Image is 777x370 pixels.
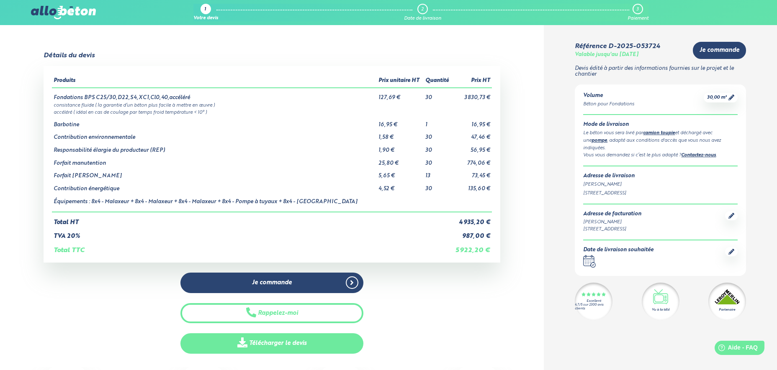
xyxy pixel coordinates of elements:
td: Fondations BPS C25/30,D22,S4,XC1,Cl0,40,accéléré [52,88,377,101]
a: 2 Date de livraison [404,4,441,21]
td: 987,00 € [452,226,492,240]
td: Contribution environnementale [52,128,377,141]
td: 4,52 € [377,179,424,192]
div: Volume [583,93,634,99]
td: 47,46 € [452,128,492,141]
div: 1 [204,7,206,13]
td: Équipements : 8x4 - Malaxeur + 8x4 - Malaxeur + 8x4 - Malaxeur + 8x4 - Pompe à tuyaux + 8x4 - [GE... [52,192,377,212]
td: Total TTC [52,240,452,254]
div: Béton pour Fondations [583,101,634,108]
td: 1,90 € [377,141,424,154]
div: Paiement [628,16,648,21]
td: 135,60 € [452,179,492,192]
div: Vu à la télé [652,307,669,312]
td: 16,95 € [377,115,424,128]
td: Contribution énergétique [52,179,377,192]
td: 1,58 € [377,128,424,141]
div: Référence D-2025-053724 [575,43,660,50]
div: Détails du devis [44,52,95,59]
td: 13 [424,166,452,179]
td: Responsabilité élargie du producteur (REP) [52,141,377,154]
div: [PERSON_NAME] [583,219,641,226]
div: Date de livraison [404,16,441,21]
div: Le béton vous sera livré par et déchargé avec une , adapté aux conditions d'accès que vous nous a... [583,130,737,151]
div: [STREET_ADDRESS] [583,190,737,197]
td: Barbotine [52,115,377,128]
div: Date de livraison souhaitée [583,247,654,253]
div: Mode de livraison [583,122,737,128]
td: Forfait [PERSON_NAME] [52,166,377,179]
a: Télécharger le devis [180,333,363,354]
div: [PERSON_NAME] [583,181,737,188]
th: Quantité [424,74,452,88]
div: 4.7/5 sur 2300 avis clients [575,303,612,311]
td: 30 [424,141,452,154]
th: Prix HT [452,74,492,88]
td: accéléré ( idéal en cas de coulage par temps froid température < 10° ) [52,108,492,115]
a: camion toupie [643,131,675,135]
td: 30 [424,128,452,141]
td: 30 [424,154,452,167]
div: Vous vous demandez si c’est le plus adapté ? . [583,152,737,159]
div: 2 [421,7,424,12]
td: 56,95 € [452,141,492,154]
div: Partenaire [719,307,735,312]
td: TVA 20% [52,226,452,240]
th: Prix unitaire HT [377,74,424,88]
a: Je commande [693,42,746,59]
td: 4 935,20 € [452,212,492,226]
td: Total HT [52,212,452,226]
th: Produits [52,74,377,88]
div: Valable jusqu'au [DATE] [575,52,638,58]
td: consistance fluide ( la garantie d’un béton plus facile à mettre en œuvre ) [52,101,492,108]
a: Je commande [180,273,363,293]
a: 3 Paiement [628,4,648,21]
button: Rappelez-moi [180,303,363,324]
td: 774,06 € [452,154,492,167]
td: 73,45 € [452,166,492,179]
td: 30 [424,179,452,192]
td: 16,95 € [452,115,492,128]
div: Votre devis [193,16,218,21]
a: 1 Votre devis [193,4,218,21]
div: Adresse de livraison [583,173,737,179]
td: 127,69 € [377,88,424,101]
div: 3 [636,7,638,12]
td: 1 [424,115,452,128]
div: Adresse de facturation [583,211,641,217]
img: allobéton [31,6,95,19]
div: Excellent [587,299,601,303]
td: 30 [424,88,452,101]
td: 25,80 € [377,154,424,167]
td: 3 830,73 € [452,88,492,101]
span: Je commande [700,47,739,54]
p: Devis édité à partir des informations fournies sur le projet et le chantier [575,66,746,78]
div: [STREET_ADDRESS] [583,226,641,233]
span: Je commande [252,279,292,286]
a: Contactez-nous [681,153,716,158]
iframe: Help widget launcher [702,337,768,361]
td: 5,65 € [377,166,424,179]
a: pompe [592,138,607,143]
td: 5 922,20 € [452,240,492,254]
td: Forfait manutention [52,154,377,167]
